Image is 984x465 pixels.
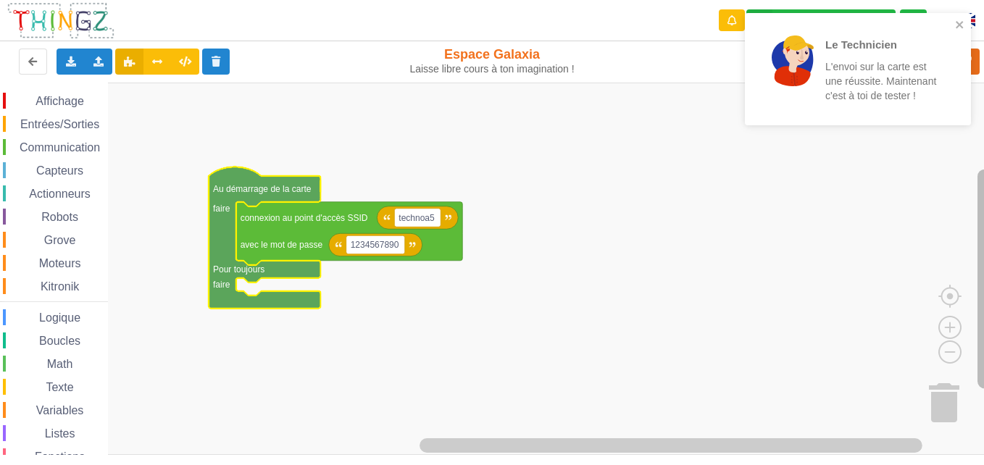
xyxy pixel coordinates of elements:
p: L'envoi sur la carte est une réussite. Maintenant c'est à toi de tester ! [825,59,938,103]
span: Listes [43,427,78,440]
span: Grove [42,234,78,246]
text: connexion au point d'accès SSID [241,212,368,222]
span: Variables [34,404,86,416]
span: Moteurs [37,257,83,269]
span: Fonctions [33,451,87,463]
text: Pour toujours [213,264,264,275]
span: Actionneurs [27,188,93,200]
div: Ta base fonctionne bien ! [746,9,896,32]
div: Espace Galaxia [409,46,575,75]
div: Laisse libre cours à ton imagination ! [409,63,575,75]
span: Logique [37,311,83,324]
button: close [955,19,965,33]
span: Affichage [33,95,86,107]
text: faire [213,204,230,214]
text: faire [213,280,230,290]
span: Robots [39,211,80,223]
span: Boucles [37,335,83,347]
p: Le Technicien [825,37,938,52]
span: Capteurs [34,164,86,177]
span: Math [45,358,75,370]
text: Au démarrage de la carte [213,184,312,194]
img: thingz_logo.png [7,1,115,40]
text: technoa5 [399,212,435,222]
span: Communication [17,141,102,154]
span: Texte [43,381,75,393]
text: 1234567890 [351,240,399,250]
text: avec le mot de passe [241,240,323,250]
span: Kitronik [38,280,81,293]
span: Entrées/Sorties [18,118,101,130]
